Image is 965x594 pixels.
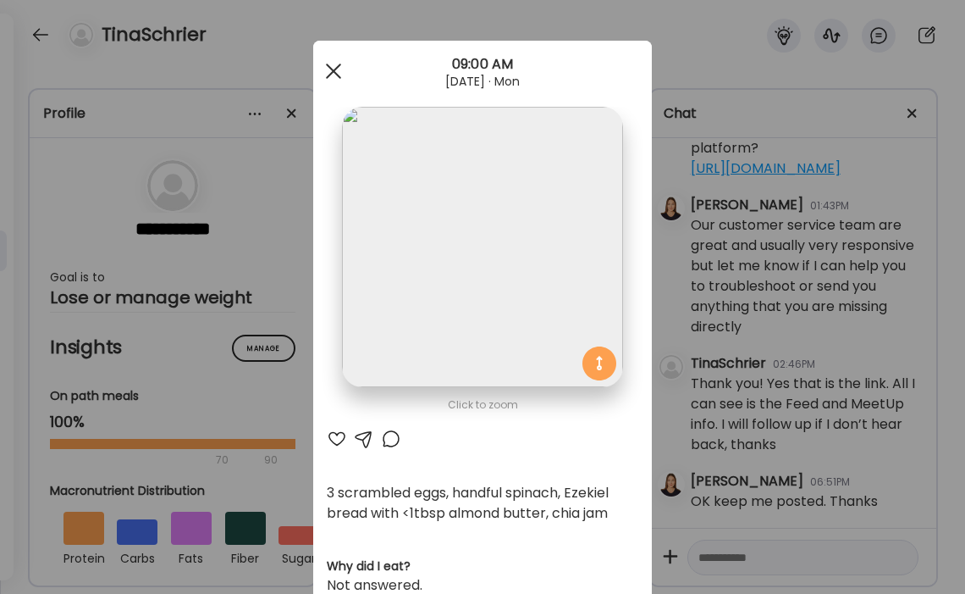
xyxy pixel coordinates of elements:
[327,558,638,575] h3: Why did I eat?
[327,483,638,524] div: 3 scrambled eggs, handful spinach, Ezekiel bread with <1tbsp almond butter, chia jam
[313,75,652,88] div: [DATE] · Mon
[327,395,638,415] div: Click to zoom
[313,54,652,75] div: 09:00 AM
[342,107,622,387] img: images%2FqYSaYuBjSnO7TLvNQKbFpXLnISD3%2FdQXFuSXL2jaFvFbM9AC5%2FbHorFVRgHP0MG8KfPoSv_1080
